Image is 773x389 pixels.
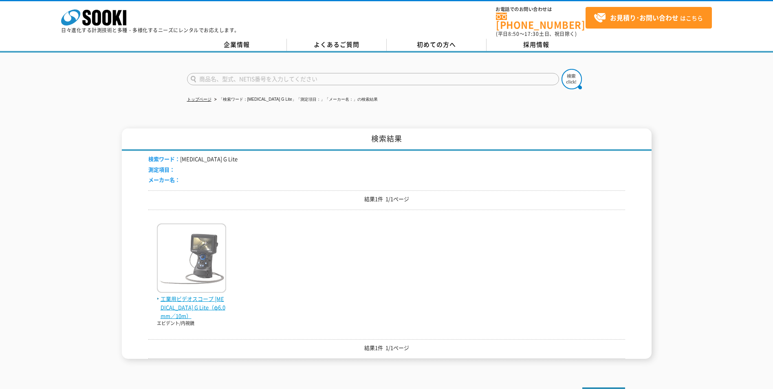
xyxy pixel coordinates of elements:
[148,166,175,173] span: 測定項目：
[157,320,226,327] p: エビデント/内視鏡
[213,95,378,104] li: 「検索ワード：[MEDICAL_DATA] G Lite」「測定項目：」「メーカー名：」の検索結果
[148,155,180,163] span: 検索ワード：
[61,28,240,33] p: 日々進化する計測技術と多種・多様化するニーズにレンタルでお応えします。
[562,69,582,89] img: btn_search.png
[187,73,559,85] input: 商品名、型式、NETIS番号を入力してください
[508,30,520,38] span: 8:50
[287,39,387,51] a: よくあるご質問
[586,7,712,29] a: お見積り･お問い合わせはこちら
[487,39,586,51] a: 採用情報
[148,195,625,203] p: 結果1件 1/1ページ
[387,39,487,51] a: 初めての方へ
[187,97,211,102] a: トップページ
[594,12,703,24] span: はこちら
[496,13,586,29] a: [PHONE_NUMBER]
[524,30,539,38] span: 17:30
[148,155,238,164] li: [MEDICAL_DATA] G Lite
[610,13,678,22] strong: お見積り･お問い合わせ
[417,40,456,49] span: 初めての方へ
[157,295,226,320] span: 工業用ビデオスコープ [MEDICAL_DATA] G Lite（φ6.0mm／10m）
[187,39,287,51] a: 企業情報
[122,128,652,151] h1: 検索結果
[496,30,577,38] span: (平日 ～ 土日、祝日除く)
[148,176,180,183] span: メーカー名：
[148,344,625,352] p: 結果1件 1/1ページ
[496,7,586,12] span: お電話でのお問い合わせは
[157,286,226,320] a: 工業用ビデオスコープ [MEDICAL_DATA] G Lite（φ6.0mm／10m）
[157,223,226,295] img: IPLEX G Lite（φ6.0mm／10m）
